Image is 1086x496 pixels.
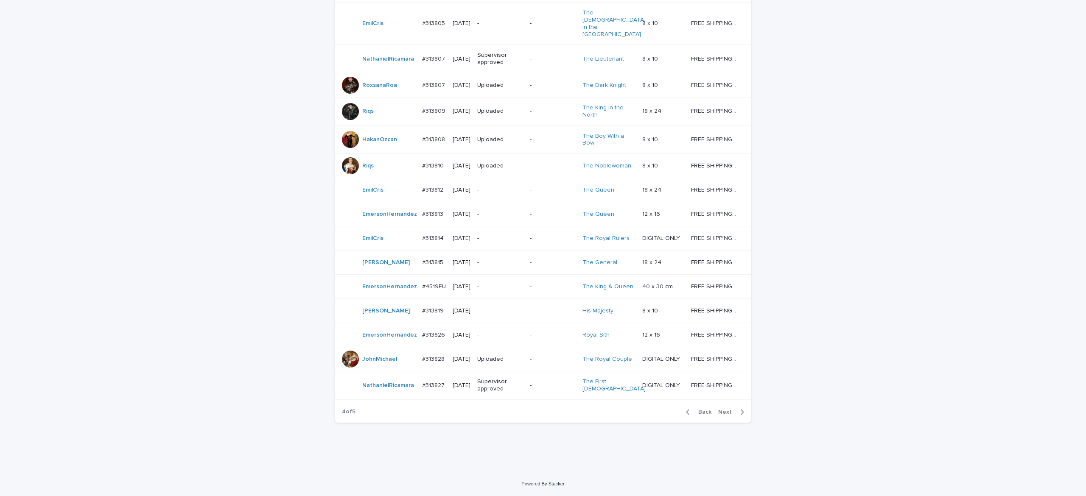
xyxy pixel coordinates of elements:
p: Supervisor approved [477,378,523,393]
p: [DATE] [453,332,470,339]
tr: EmersonHernandez #313813#313813 [DATE]--The Queen 12 x 1612 x 16 FREE SHIPPING - preview in 1-2 b... [335,202,751,226]
p: - [477,187,523,194]
p: [DATE] [453,307,470,315]
p: - [477,211,523,218]
p: #313827 [422,380,446,389]
a: The Noblewoman [582,162,631,170]
button: Next [715,408,751,416]
p: FREE SHIPPING - preview in 1-2 business days, after your approval delivery will take 5-10 b.d. [691,106,739,115]
p: - [530,307,575,315]
p: - [530,259,575,266]
p: FREE SHIPPING - preview in 1-2 business days, after your approval delivery will take 5-10 b.d. [691,209,739,218]
p: [DATE] [453,136,470,143]
p: #313815 [422,257,445,266]
p: 8 x 10 [642,161,660,170]
p: - [477,332,523,339]
p: #313819 [422,306,445,315]
p: Uploaded [477,136,523,143]
a: RoxsanaRoa [362,82,397,89]
p: - [477,307,523,315]
p: [DATE] [453,56,470,63]
a: The King in the North [582,104,635,119]
tr: NathanielRicamara #313807#313807 [DATE]Supervisor approved-The Lieutenant 8 x 108 x 10 FREE SHIPP... [335,45,751,73]
a: JohnMichael [362,356,397,363]
p: DIGITAL ONLY [642,380,682,389]
a: EmilCris [362,235,383,242]
p: 8 x 10 [642,306,660,315]
p: DIGITAL ONLY [642,233,682,242]
p: #313826 [422,330,447,339]
p: FREE SHIPPING - preview in 1-2 business days, after your approval delivery will take 5-10 b.d. [691,330,739,339]
a: Riqs [362,162,374,170]
a: The Lieutenant [582,56,624,63]
p: FREE SHIPPING - preview in 1-2 business days, after your approval delivery will take 5-10 b.d. [691,134,739,143]
p: 40 x 30 cm [642,281,675,290]
p: - [530,108,575,115]
tr: JohnMichael #313828#313828 [DATE]Uploaded-The Royal Couple DIGITAL ONLYDIGITAL ONLY FREE SHIPPING... [335,347,751,371]
p: Supervisor approved [477,52,523,66]
p: FREE SHIPPING - preview in 1-2 business days, after your approval delivery will take 5-10 b.d. [691,80,739,89]
tr: Riqs #313810#313810 [DATE]Uploaded-The Noblewoman 8 x 108 x 10 FREE SHIPPING - preview in 1-2 bus... [335,154,751,178]
tr: EmilCris #313805#313805 [DATE]--The [DEMOGRAPHIC_DATA] in the [GEOGRAPHIC_DATA] 8 x 108 x 10 FREE... [335,3,751,45]
p: - [530,136,575,143]
p: #313812 [422,185,445,194]
p: #313807 [422,80,447,89]
a: The Queen [582,187,614,194]
p: [DATE] [453,20,470,27]
p: - [477,235,523,242]
a: EmersonHernandez [362,283,417,290]
tr: EmersonHernandez #313826#313826 [DATE]--Royal Sith 12 x 1612 x 16 FREE SHIPPING - preview in 1-2 ... [335,323,751,347]
p: FREE SHIPPING - preview in 1-2 business days, after your approval delivery will take 5-10 b.d. [691,161,739,170]
a: Powered By Stacker [521,481,564,486]
tr: NathanielRicamara #313827#313827 [DATE]Supervisor approved-The First [DEMOGRAPHIC_DATA] DIGITAL O... [335,371,751,400]
button: Back [679,408,715,416]
tr: [PERSON_NAME] #313819#313819 [DATE]--His Majesty 8 x 108 x 10 FREE SHIPPING - preview in 1-2 busi... [335,299,751,323]
p: 12 x 16 [642,209,662,218]
p: [DATE] [453,108,470,115]
a: NathanielRicamara [362,56,414,63]
p: - [530,211,575,218]
p: 18 x 24 [642,185,663,194]
p: #313813 [422,209,445,218]
p: Uploaded [477,356,523,363]
p: FREE SHIPPING - preview in 1-2 business days, after your approval delivery will take 5-10 b.d. [691,54,739,63]
p: #313807 [422,54,447,63]
p: FREE SHIPPING - preview in 1-2 business days, after your approval delivery will take 5-10 b.d. [691,18,739,27]
tr: EmilCris #313814#313814 [DATE]--The Royal Rulers DIGITAL ONLYDIGITAL ONLY FREE SHIPPING - preview... [335,226,751,251]
p: #313828 [422,354,446,363]
p: FREE SHIPPING - preview in 1-2 business days, after your approval delivery will take 5-10 b.d. [691,185,739,194]
a: NathanielRicamara [362,382,414,389]
a: The King & Queen [582,283,633,290]
p: - [530,162,575,170]
a: The Royal Rulers [582,235,630,242]
span: Back [693,409,711,415]
a: EmilCris [362,20,383,27]
tr: Riqs #313809#313809 [DATE]Uploaded-The King in the North 18 x 2418 x 24 FREE SHIPPING - preview i... [335,97,751,125]
p: - [530,332,575,339]
a: The Dark Knight [582,82,626,89]
p: FREE SHIPPING - preview in 1-2 business days, after your approval delivery will take 5-10 b.d. [691,257,739,266]
span: Next [718,409,737,415]
p: - [530,20,575,27]
p: #313810 [422,161,445,170]
p: #4519EU [422,281,448,290]
p: FREE SHIPPING - preview in 1-2 business days, after your approval delivery will take 5-10 b.d. [691,354,739,363]
a: Riqs [362,108,374,115]
tr: EmersonHernandez #4519EU#4519EU [DATE]--The King & Queen 40 x 30 cm40 x 30 cm FREE SHIPPING - pre... [335,275,751,299]
p: - [530,235,575,242]
a: The Boy With a Bow [582,133,635,147]
p: Uploaded [477,108,523,115]
p: #313805 [422,18,447,27]
p: [DATE] [453,187,470,194]
p: Uploaded [477,162,523,170]
tr: HakanOzcan #313808#313808 [DATE]Uploaded-The Boy With a Bow 8 x 108 x 10 FREE SHIPPING - preview ... [335,125,751,154]
p: #313809 [422,106,447,115]
a: The Queen [582,211,614,218]
tr: [PERSON_NAME] #313815#313815 [DATE]--The General 18 x 2418 x 24 FREE SHIPPING - preview in 1-2 bu... [335,251,751,275]
p: Uploaded [477,82,523,89]
p: 12 x 16 [642,330,662,339]
a: Royal Sith [582,332,610,339]
p: - [477,283,523,290]
p: DIGITAL ONLY [642,354,682,363]
a: The General [582,259,617,266]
